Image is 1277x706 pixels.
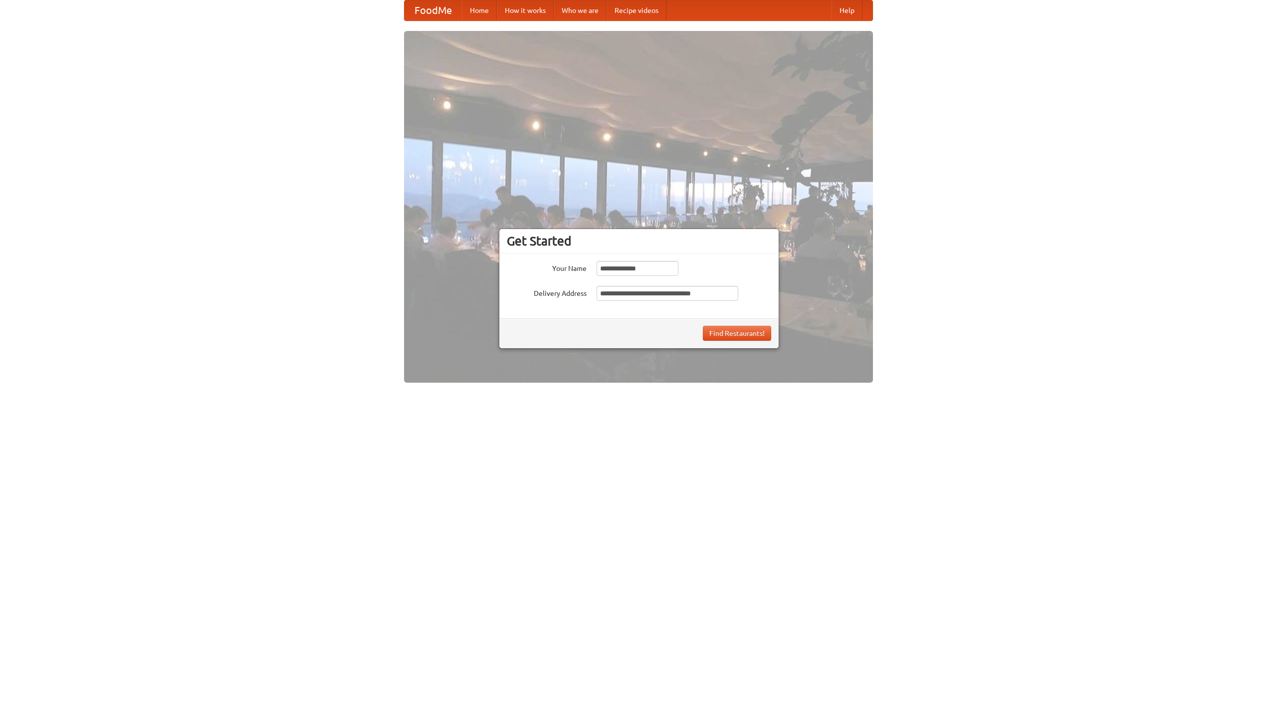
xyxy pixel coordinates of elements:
a: FoodMe [405,0,462,20]
a: Recipe videos [607,0,666,20]
h3: Get Started [507,234,771,248]
a: Home [462,0,497,20]
label: Your Name [507,261,587,273]
label: Delivery Address [507,286,587,298]
a: How it works [497,0,554,20]
a: Help [832,0,862,20]
button: Find Restaurants! [703,326,771,341]
a: Who we are [554,0,607,20]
